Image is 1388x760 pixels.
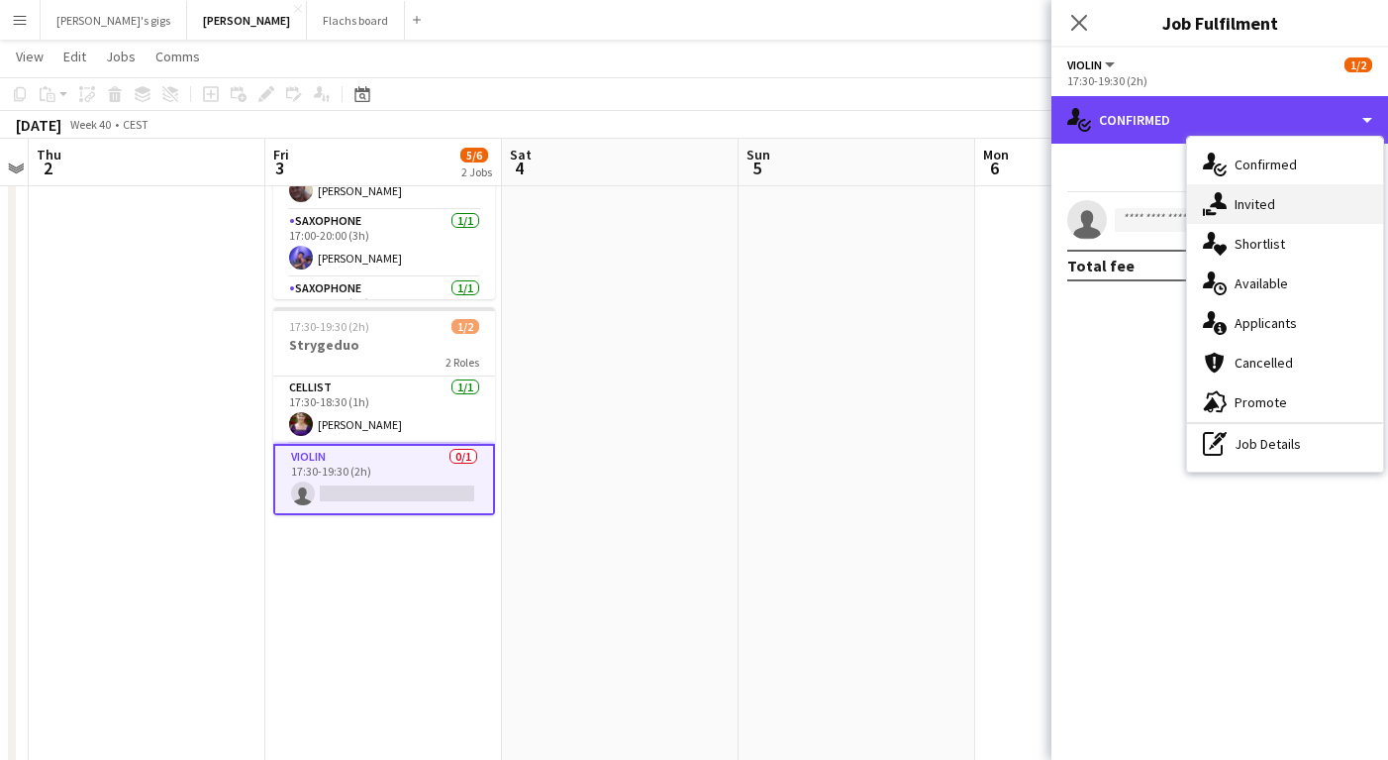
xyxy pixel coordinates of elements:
span: 2 Roles [446,355,479,370]
span: 5/6 [460,148,488,163]
div: Promote [1187,382,1383,422]
span: 2 [34,157,61,179]
app-card-role: Cellist1/117:30-18:30 (1h)[PERSON_NAME] [273,377,495,444]
span: Thu [37,146,61,163]
span: Violin [1067,57,1102,72]
span: Sat [510,146,532,163]
span: Comms [155,48,200,65]
span: Edit [63,48,86,65]
span: 1/2 [451,319,479,334]
button: Violin [1067,57,1118,72]
div: 17:30-19:30 (2h) [1067,73,1372,88]
div: Applicants [1187,303,1383,343]
span: 5 [744,157,770,179]
div: [DATE] [16,115,61,135]
span: 1/2 [1344,57,1372,72]
span: Fri [273,146,289,163]
app-card-role: Saxophone1/117:00-20:00 (3h)[PERSON_NAME] [273,210,495,277]
app-card-role: Saxophone1/117:00-20:00 (3h) [273,277,495,345]
span: 4 [507,157,532,179]
div: Available [1187,264,1383,303]
a: Edit [55,44,94,69]
a: View [8,44,51,69]
app-card-role: Violin0/117:30-19:30 (2h) [273,444,495,515]
span: View [16,48,44,65]
div: Job Details [1187,424,1383,464]
span: Week 40 [65,117,115,132]
div: Total fee [1067,256,1135,275]
button: [PERSON_NAME]'s gigs [41,1,187,40]
a: Comms [148,44,208,69]
app-job-card: 17:30-19:30 (2h)1/2Strygeduo2 RolesCellist1/117:30-18:30 (1h)[PERSON_NAME]Violin0/117:30-19:30 (2h) [273,307,495,515]
span: Jobs [106,48,136,65]
div: Confirmed [1187,145,1383,184]
div: Invited [1187,184,1383,224]
div: CEST [123,117,149,132]
span: 17:30-19:30 (2h) [289,319,369,334]
span: Sun [746,146,770,163]
div: Shortlist [1187,224,1383,264]
a: Jobs [98,44,144,69]
span: 6 [980,157,1009,179]
span: Mon [983,146,1009,163]
span: 3 [270,157,289,179]
div: Confirmed [1051,96,1388,144]
h3: Strygeduo [273,336,495,354]
button: Flachs board [307,1,405,40]
button: [PERSON_NAME] [187,1,307,40]
div: 2 Jobs [461,164,492,179]
div: Cancelled [1187,343,1383,382]
h3: Job Fulfilment [1051,10,1388,36]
